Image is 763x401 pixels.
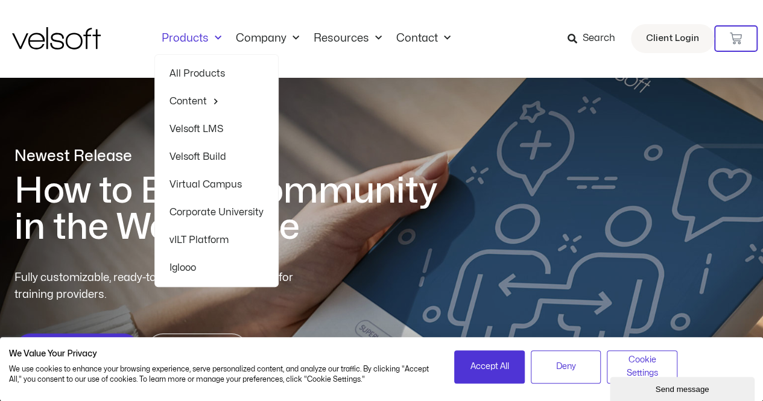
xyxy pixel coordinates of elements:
[154,54,279,287] ul: ProductsMenu Toggle
[14,146,455,167] p: Newest Release
[169,60,264,87] a: All Products
[14,173,455,245] h1: How to Build Community in the Workplace
[9,364,436,385] p: We use cookies to enhance your browsing experience, serve personalized content, and analyze our t...
[169,87,264,115] a: ContentMenu Toggle
[154,32,458,45] nav: Menu
[556,360,576,373] span: Deny
[470,360,508,373] span: Accept All
[169,198,264,226] a: Corporate University
[9,349,436,359] h2: We Value Your Privacy
[169,254,264,282] a: Iglooo
[631,24,714,53] a: Client Login
[169,226,264,254] a: vILT Platform
[583,31,615,46] span: Search
[615,353,670,380] span: Cookie Settings
[154,32,229,45] a: ProductsMenu Toggle
[610,374,757,401] iframe: chat widget
[568,28,624,49] a: Search
[169,115,264,143] a: Velsoft LMS
[646,31,699,46] span: Client Login
[169,143,264,171] a: Velsoft Build
[169,171,264,198] a: Virtual Campus
[389,32,458,45] a: ContactMenu Toggle
[531,350,601,384] button: Deny all cookies
[306,32,389,45] a: ResourcesMenu Toggle
[229,32,306,45] a: CompanyMenu Toggle
[14,270,315,303] p: Fully customizable, ready-to-deliver training content for training providers.
[12,27,101,49] img: Velsoft Training Materials
[607,350,677,384] button: Adjust cookie preferences
[454,350,525,384] button: Accept all cookies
